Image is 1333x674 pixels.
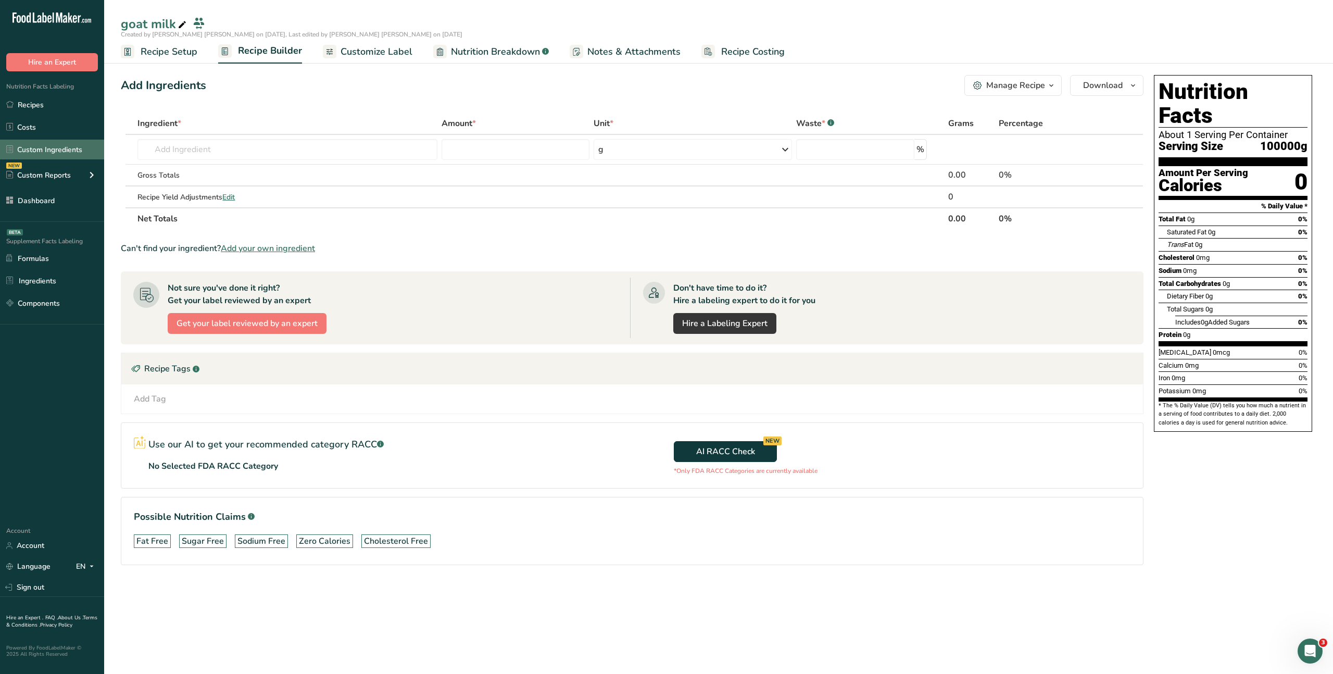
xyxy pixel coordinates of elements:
span: 0% [1298,280,1307,288]
i: Trans [1167,241,1184,248]
span: [MEDICAL_DATA] [1159,348,1211,356]
div: Zero Calories [299,535,350,547]
div: 0% [999,169,1096,181]
span: 0mcg [1213,348,1230,356]
a: Notes & Attachments [570,40,681,64]
span: Recipe Builder [238,44,302,58]
span: Iron [1159,374,1170,382]
span: Edit [222,192,235,202]
span: 0% [1299,387,1307,395]
div: Cholesterol Free [364,535,428,547]
span: 0mg [1196,254,1210,261]
span: AI RACC Check [696,445,755,458]
input: Add Ingredient [137,139,437,160]
span: 0mg [1183,267,1197,274]
span: Grams [948,117,974,130]
span: Percentage [999,117,1043,130]
p: No Selected FDA RACC Category [148,460,278,472]
span: 3 [1319,639,1327,647]
div: 0 [948,191,995,203]
section: * The % Daily Value (DV) tells you how much a nutrient in a serving of food contributes to a dail... [1159,402,1307,427]
span: Amount [442,117,476,130]
span: Recipe Costing [721,45,785,59]
div: Manage Recipe [986,79,1045,92]
span: 0% [1298,267,1307,274]
span: Total Carbohydrates [1159,280,1221,288]
div: Custom Reports [6,170,71,181]
span: 0g [1201,318,1208,326]
span: 0% [1298,254,1307,261]
a: Privacy Policy [40,621,72,629]
span: 0mg [1185,361,1199,369]
span: Calcium [1159,361,1184,369]
div: Fat Free [136,535,168,547]
div: Waste [796,117,834,130]
div: goat milk [121,15,188,33]
a: Hire an Expert . [6,614,43,621]
h1: Nutrition Facts [1159,80,1307,128]
span: Add your own ingredient [221,242,315,255]
button: Get your label reviewed by an expert [168,313,326,334]
span: Get your label reviewed by an expert [177,317,318,330]
div: Amount Per Serving [1159,168,1248,178]
iframe: Intercom live chat [1298,639,1323,664]
th: Net Totals [135,207,946,229]
span: Potassium [1159,387,1191,395]
span: 0g [1205,305,1213,313]
span: 0% [1298,215,1307,223]
div: g [598,143,603,156]
span: Created by [PERSON_NAME] [PERSON_NAME] on [DATE], Last edited by [PERSON_NAME] [PERSON_NAME] on [... [121,30,462,39]
span: Notes & Attachments [587,45,681,59]
h1: Possible Nutrition Claims [134,510,1130,524]
div: 0 [1294,168,1307,196]
span: 0% [1299,348,1307,356]
a: Recipe Setup [121,40,197,64]
span: 0g [1195,241,1202,248]
a: Hire a Labeling Expert [673,313,776,334]
span: Customize Label [341,45,412,59]
a: Nutrition Breakdown [433,40,549,64]
div: BETA [7,229,23,235]
span: 0g [1208,228,1215,236]
span: 0g [1205,292,1213,300]
span: Saturated Fat [1167,228,1206,236]
div: Gross Totals [137,170,437,181]
span: 0% [1299,361,1307,369]
a: Terms & Conditions . [6,614,97,629]
section: % Daily Value * [1159,200,1307,213]
span: 0g [1183,331,1190,339]
span: Download [1083,79,1123,92]
button: Download [1070,75,1143,96]
div: Powered By FoodLabelMaker © 2025 All Rights Reserved [6,645,98,657]
button: Hire an Expert [6,53,98,71]
div: Recipe Yield Adjustments [137,192,437,203]
th: 0.00 [946,207,997,229]
div: Recipe Tags [121,353,1143,384]
div: Add Ingredients [121,77,206,94]
p: *Only FDA RACC Categories are currently available [674,466,818,476]
span: Includes Added Sugars [1175,318,1250,326]
div: Sodium Free [237,535,285,547]
div: Don't have time to do it? Hire a labeling expert to do it for you [673,282,815,307]
a: Recipe Costing [701,40,785,64]
span: Total Fat [1159,215,1186,223]
span: Nutrition Breakdown [451,45,540,59]
div: 0.00 [948,169,995,181]
div: NEW [763,436,782,445]
span: Cholesterol [1159,254,1194,261]
a: About Us . [58,614,83,621]
span: 100000g [1260,140,1307,153]
span: Sodium [1159,267,1181,274]
div: Not sure you've done it right? Get your label reviewed by an expert [168,282,311,307]
a: Customize Label [323,40,412,64]
span: Total Sugars [1167,305,1204,313]
div: Calories [1159,178,1248,193]
button: Manage Recipe [964,75,1062,96]
div: NEW [6,163,22,169]
span: Ingredient [137,117,181,130]
div: Add Tag [134,393,166,405]
span: 0% [1298,318,1307,326]
th: 0% [997,207,1098,229]
span: Protein [1159,331,1181,339]
span: 0mg [1192,387,1206,395]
